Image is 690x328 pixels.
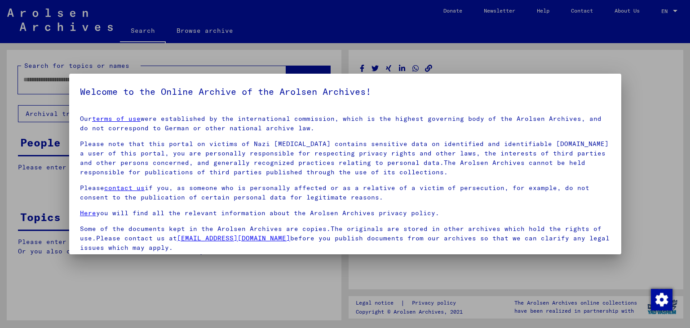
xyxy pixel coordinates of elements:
p: Some of the documents kept in the Arolsen Archives are copies.The originals are stored in other a... [80,224,610,253]
h5: Welcome to the Online Archive of the Arolsen Archives! [80,84,610,99]
p: Please if you, as someone who is personally affected or as a relative of a victim of persecution,... [80,183,610,202]
a: Here [80,209,96,217]
p: Our were established by the international commission, which is the highest governing body of the ... [80,114,610,133]
a: [EMAIL_ADDRESS][DOMAIN_NAME] [177,234,290,242]
img: Change consent [651,289,672,310]
a: contact us [104,184,145,192]
p: you will find all the relevant information about the Arolsen Archives privacy policy. [80,208,610,218]
a: terms of use [92,115,141,123]
p: Please note that this portal on victims of Nazi [MEDICAL_DATA] contains sensitive data on identif... [80,139,610,177]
